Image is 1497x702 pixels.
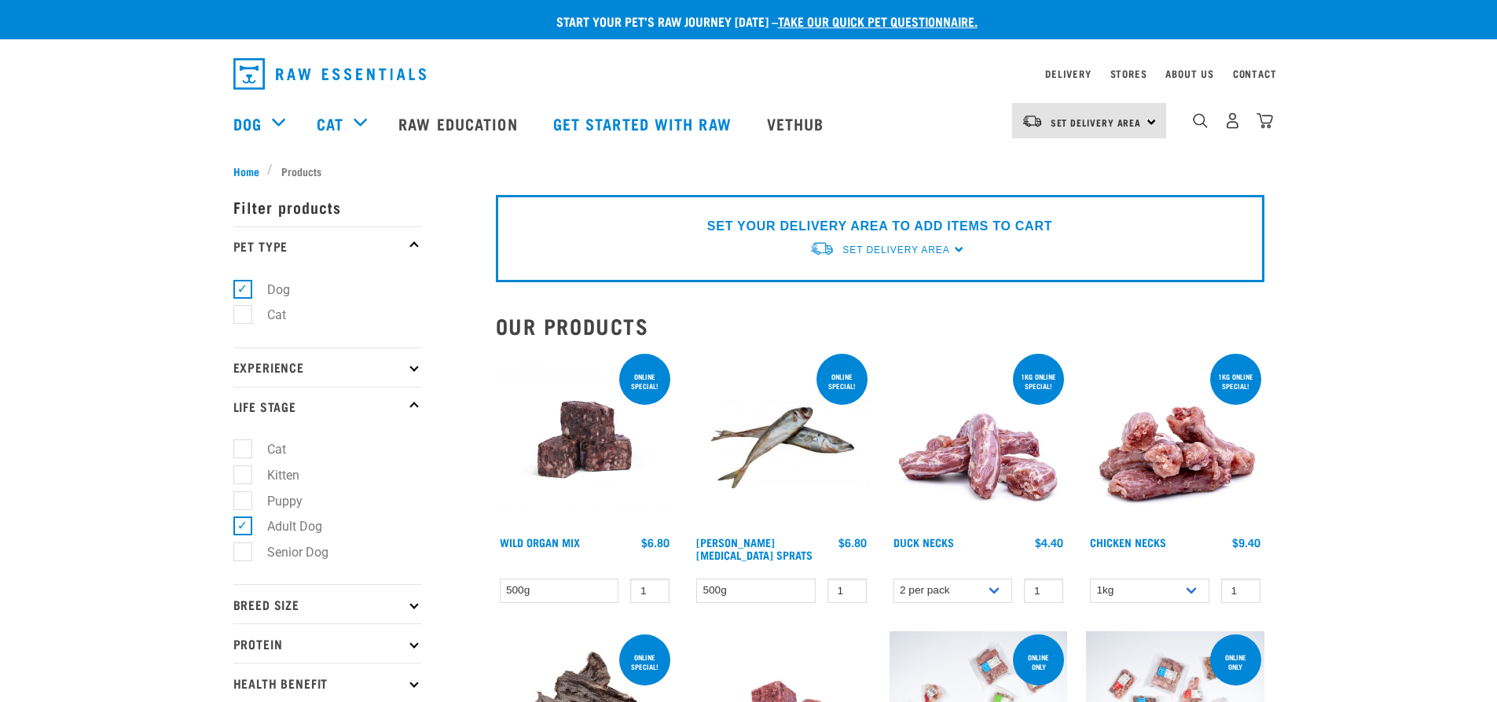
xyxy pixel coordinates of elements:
[1051,119,1142,125] span: Set Delivery Area
[233,163,268,179] a: Home
[233,584,422,623] p: Breed Size
[242,491,309,511] label: Puppy
[751,92,844,155] a: Vethub
[1224,112,1241,129] img: user.png
[242,465,306,485] label: Kitten
[233,112,262,135] a: Dog
[619,645,670,678] div: ONLINE SPECIAL!
[233,387,422,426] p: Life Stage
[1024,579,1063,603] input: 1
[242,280,296,300] label: Dog
[242,516,328,536] label: Adult Dog
[242,439,292,459] label: Cat
[696,539,813,557] a: [PERSON_NAME][MEDICAL_DATA] Sprats
[630,579,670,603] input: 1
[827,579,867,603] input: 1
[816,365,868,398] div: ONLINE SPECIAL!
[233,58,426,90] img: Raw Essentials Logo
[233,226,422,266] p: Pet Type
[1193,113,1208,128] img: home-icon-1@2x.png
[1035,536,1063,549] div: $4.40
[496,351,674,529] img: Wild Organ Mix
[1221,579,1260,603] input: 1
[538,92,751,155] a: Get started with Raw
[692,351,871,529] img: Jack Mackarel Sparts Raw Fish For Dogs
[890,351,1068,529] img: Pile Of Duck Necks For Pets
[641,536,670,549] div: $6.80
[496,314,1264,338] h2: Our Products
[619,365,670,398] div: ONLINE SPECIAL!
[221,52,1277,96] nav: dropdown navigation
[233,187,422,226] p: Filter products
[1165,71,1213,76] a: About Us
[842,244,949,255] span: Set Delivery Area
[383,92,537,155] a: Raw Education
[233,163,1264,179] nav: breadcrumbs
[1110,71,1147,76] a: Stores
[707,217,1052,236] p: SET YOUR DELIVERY AREA TO ADD ITEMS TO CART
[233,163,259,179] span: Home
[838,536,867,549] div: $6.80
[1013,645,1064,678] div: Online Only
[1013,365,1064,398] div: 1kg online special!
[1022,114,1043,128] img: van-moving.png
[809,241,835,257] img: van-moving.png
[1210,645,1261,678] div: Online Only
[1257,112,1273,129] img: home-icon@2x.png
[500,539,580,545] a: Wild Organ Mix
[317,112,343,135] a: Cat
[893,539,954,545] a: Duck Necks
[242,305,292,325] label: Cat
[1086,351,1264,529] img: Pile Of Chicken Necks For Pets
[1090,539,1166,545] a: Chicken Necks
[233,623,422,663] p: Protein
[242,542,335,562] label: Senior Dog
[1233,71,1277,76] a: Contact
[233,663,422,702] p: Health Benefit
[1210,365,1261,398] div: 1kg online special!
[1045,71,1091,76] a: Delivery
[233,347,422,387] p: Experience
[1232,536,1260,549] div: $9.40
[778,17,978,24] a: take our quick pet questionnaire.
